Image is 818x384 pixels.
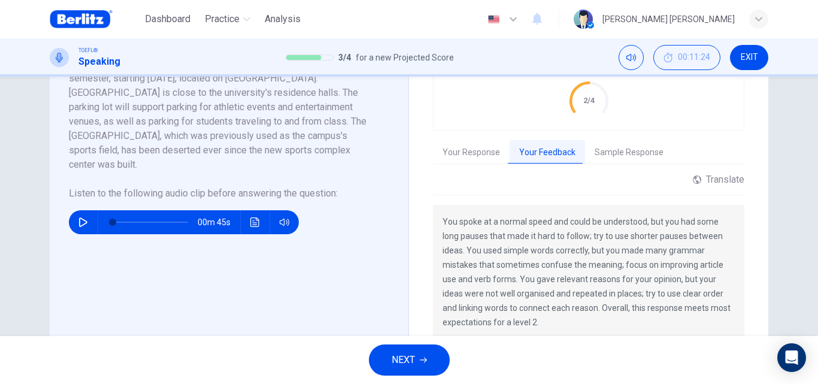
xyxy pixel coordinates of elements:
[392,352,415,368] span: NEXT
[585,140,673,165] button: Sample Response
[205,12,240,26] span: Practice
[140,8,195,30] button: Dashboard
[260,8,305,30] button: Analysis
[433,140,510,165] button: Your Response
[200,8,255,30] button: Practice
[619,45,644,70] div: Mute
[486,15,501,24] img: en
[356,50,454,65] span: for a new Projected Score
[443,335,507,347] button: Copy Feedback
[443,214,735,329] p: You spoke at a normal speed and could be understood, but you had some long pauses that made it ha...
[678,53,710,62] span: 00:11:24
[69,186,375,201] h6: Listen to the following audio clip before answering the question :
[693,174,744,185] div: Translate
[78,55,120,69] h1: Speaking
[583,96,595,105] text: 2/4
[510,140,585,165] button: Your Feedback
[433,140,744,165] div: basic tabs example
[50,7,140,31] a: Berlitz Brasil logo
[730,45,768,70] button: EXIT
[369,344,450,376] button: NEXT
[338,50,351,65] span: 3 / 4
[602,12,735,26] div: [PERSON_NAME] [PERSON_NAME]
[246,210,265,234] button: Click to see the audio transcription
[198,210,240,234] span: 00m 45s
[78,46,98,55] span: TOEFL®
[777,343,806,372] div: Open Intercom Messenger
[265,12,301,26] span: Analysis
[574,10,593,29] img: Profile picture
[653,45,720,70] button: 00:11:24
[69,57,375,172] h6: A new parking lot is expected to be completed in time for the next winter semester, starting [DAT...
[50,7,113,31] img: Berlitz Brasil logo
[457,335,507,347] span: Copy Feedback
[145,12,190,26] span: Dashboard
[653,45,720,70] div: Hide
[741,53,758,62] span: EXIT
